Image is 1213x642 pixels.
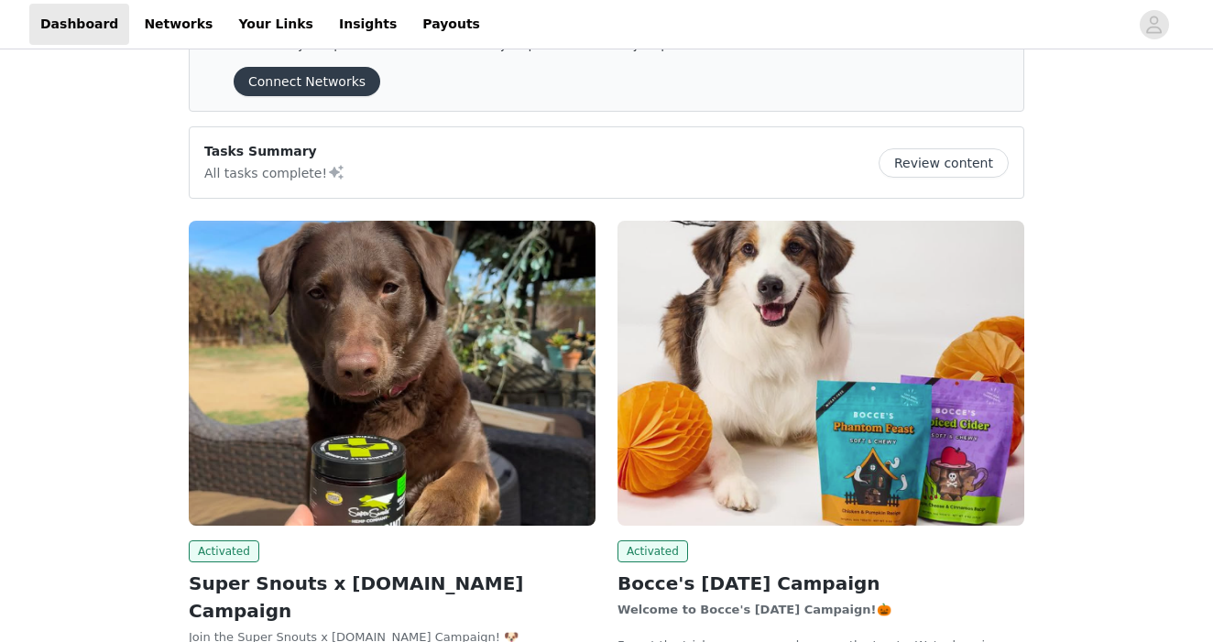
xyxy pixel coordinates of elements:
[879,148,1009,178] button: Review content
[411,4,491,45] a: Payouts
[133,4,224,45] a: Networks
[617,603,877,616] strong: Welcome to Bocce's [DATE] Campaign!
[328,4,408,45] a: Insights
[234,67,380,96] button: Connect Networks
[617,601,1024,619] p: 🎃
[204,161,345,183] p: All tasks complete!
[617,540,688,562] span: Activated
[617,221,1024,526] img: Bocce's
[29,4,129,45] a: Dashboard
[189,570,596,625] h2: Super Snouts x [DOMAIN_NAME] Campaign
[617,570,1024,597] h2: Bocce's [DATE] Campaign
[189,540,259,562] span: Activated
[189,221,596,526] img: Super Snouts Hemp Company
[227,4,324,45] a: Your Links
[1145,10,1163,39] div: avatar
[204,142,345,161] p: Tasks Summary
